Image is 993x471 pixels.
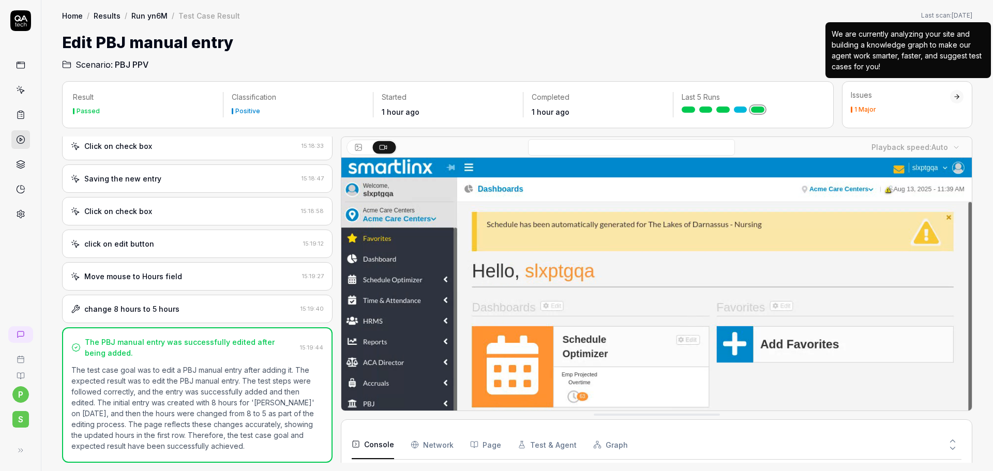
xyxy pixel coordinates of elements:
a: New conversation [8,326,33,343]
div: Issues [851,90,950,100]
a: Run yn6M [131,10,168,21]
p: The test case goal was to edit a PBJ manual entry after adding it. The expected result was to edi... [71,364,323,451]
button: Last scan:[DATE] [921,11,972,20]
time: [DATE] [952,11,972,19]
div: click on edit button [84,238,154,249]
a: Home [62,10,83,21]
a: Scenario:PBJ PPV [62,58,148,71]
div: Click on check box [84,141,152,151]
div: Move mouse to Hours field [84,271,182,282]
button: Console [352,430,394,459]
div: Saving the new entry [84,173,161,184]
time: 15:19:12 [303,240,324,247]
div: Test Case Result [178,10,240,21]
div: / [172,10,174,21]
span: S [12,411,29,428]
time: 15:18:58 [301,207,324,215]
div: Positive [235,108,260,114]
div: The PBJ manual entry was successfully edited after being added. [85,337,296,358]
button: Network [411,430,454,459]
button: Graph [593,430,628,459]
div: / [87,10,89,21]
time: 15:19:40 [300,305,324,312]
time: 15:19:27 [302,272,324,280]
div: / [125,10,127,21]
div: change 8 hours to 5 hours [84,303,179,314]
p: Completed [532,92,665,102]
span: Last scan: [921,11,972,20]
button: S [4,403,37,430]
div: 1 Major [854,107,876,113]
span: Scenario: [73,58,113,71]
time: 15:18:47 [302,175,324,182]
div: Passed [77,108,100,114]
div: We are currently analyzing your site and building a knowledge graph to make our agent work smarte... [832,28,985,72]
button: Page [470,430,501,459]
p: Result [73,92,215,102]
time: 1 hour ago [532,108,569,116]
time: 1 hour ago [382,108,419,116]
time: 15:18:33 [302,142,324,149]
button: p [12,386,29,403]
div: Click on check box [84,206,152,217]
span: PBJ PPV [115,58,148,71]
time: 15:19:44 [300,344,323,351]
h1: Edit PBJ manual entry [62,31,234,54]
p: Last 5 Runs [682,92,815,102]
p: Classification [232,92,365,102]
a: Results [94,10,121,21]
p: Started [382,92,515,102]
a: Book a call with us [4,347,37,363]
div: Playback speed: [871,142,948,153]
button: Test & Agent [518,430,577,459]
a: Documentation [4,363,37,380]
